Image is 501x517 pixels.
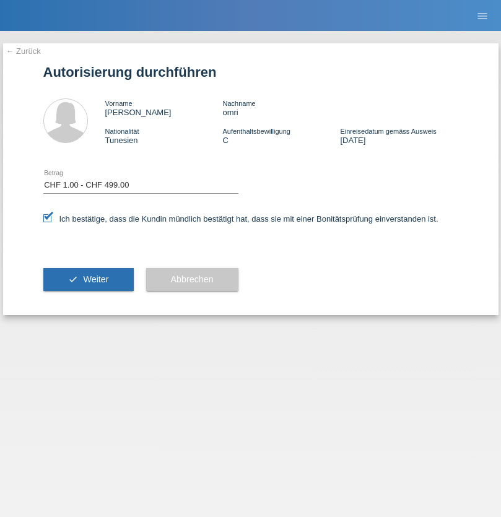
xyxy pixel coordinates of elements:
[43,268,134,292] button: check Weiter
[68,274,78,284] i: check
[6,46,41,56] a: ← Zurück
[105,128,139,135] span: Nationalität
[340,128,436,135] span: Einreisedatum gemäss Ausweis
[476,10,489,22] i: menu
[470,12,495,19] a: menu
[222,128,290,135] span: Aufenthaltsbewilligung
[83,274,108,284] span: Weiter
[105,98,223,117] div: [PERSON_NAME]
[43,64,458,80] h1: Autorisierung durchführen
[105,126,223,145] div: Tunesien
[222,126,340,145] div: C
[43,214,438,224] label: Ich bestätige, dass die Kundin mündlich bestätigt hat, dass sie mit einer Bonitätsprüfung einvers...
[222,100,255,107] span: Nachname
[222,98,340,117] div: omri
[340,126,458,145] div: [DATE]
[105,100,133,107] span: Vorname
[171,274,214,284] span: Abbrechen
[146,268,238,292] button: Abbrechen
